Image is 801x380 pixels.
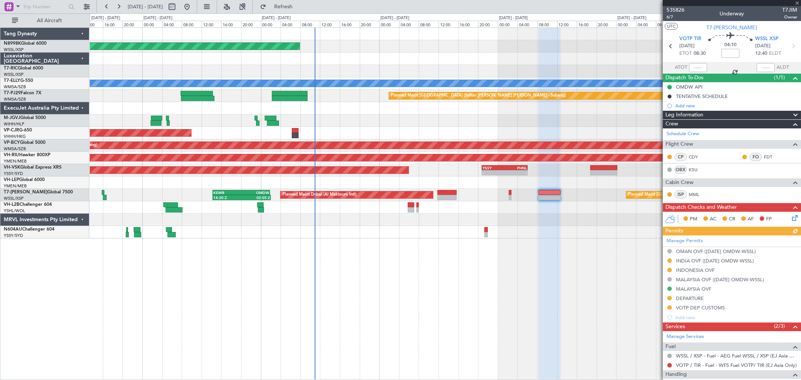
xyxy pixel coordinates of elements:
[122,21,142,27] div: 20:00
[128,3,163,10] span: [DATE] - [DATE]
[679,42,695,50] span: [DATE]
[656,21,676,27] div: 08:00
[281,21,300,27] div: 04:00
[282,189,356,201] div: Planned Maint Dubai (Al Maktoum Intl)
[679,50,692,57] span: ETOT
[505,170,527,175] div: -
[665,203,737,212] span: Dispatch Checks and Weather
[4,97,26,102] a: WMSA/SZB
[769,50,781,57] span: ELDT
[755,35,778,43] span: WSSL XSP
[380,15,409,21] div: [DATE] - [DATE]
[4,183,27,189] a: YMEN/MEB
[379,21,399,27] div: 00:00
[241,190,269,195] div: OMDW
[665,178,694,187] span: Cabin Crew
[213,195,242,200] div: 14:20 Z
[676,84,703,90] div: OMDW API
[4,140,20,145] span: VP-BCY
[8,15,81,27] button: All Aircraft
[665,140,693,149] span: Flight Crew
[4,78,33,83] a: T7-ELLYG-550
[577,21,597,27] div: 16:00
[707,24,757,32] span: T7-[PERSON_NAME]
[748,216,754,223] span: AF
[4,227,22,232] span: N604AU
[4,91,21,95] span: T7-PJ29
[4,171,23,176] a: YSSY/SYD
[142,21,162,27] div: 00:00
[665,370,687,379] span: Handling
[213,190,241,195] div: KEWR
[83,21,103,27] div: 12:00
[262,15,291,21] div: [DATE] - [DATE]
[4,66,43,71] a: T7-RICGlobal 6000
[667,333,704,341] a: Manage Services
[261,21,281,27] div: 00:00
[162,21,182,27] div: 04:00
[665,342,676,351] span: Fuel
[483,166,505,170] div: YSSY
[4,196,24,201] a: WSSL/XSP
[676,362,797,368] a: VOTP / TIR - Fuel - WFS Fuel VOTP/ TIR (EJ Asia Only)
[4,47,24,53] a: WSSL/XSP
[4,41,47,46] a: N8998KGlobal 6000
[675,103,797,109] div: Add new
[4,72,24,77] a: WSSL/XSP
[23,1,66,12] input: Trip Number
[774,74,785,81] span: (1/1)
[419,21,439,27] div: 08:00
[782,6,797,14] span: T7JIM
[91,15,120,21] div: [DATE] - [DATE]
[689,191,706,198] a: MML
[750,153,762,161] div: FO
[4,134,26,139] a: VHHH/HKG
[4,165,62,170] a: VH-VSKGlobal Express XRS
[221,21,241,27] div: 16:00
[689,166,706,173] a: KSU
[720,10,744,18] div: Underway
[755,50,767,57] span: 12:40
[268,4,299,9] span: Refresh
[665,120,678,128] span: Crew
[300,21,320,27] div: 08:00
[4,227,54,232] a: N604AUChallenger 604
[710,216,717,223] span: AC
[766,216,772,223] span: FP
[667,14,685,20] span: 6/7
[391,90,566,101] div: Planned Maint [GEOGRAPHIC_DATA] (Sultan [PERSON_NAME] [PERSON_NAME] - Subang)
[320,21,340,27] div: 12:00
[499,15,528,21] div: [DATE] - [DATE]
[4,153,50,157] a: VH-RIUHawker 800XP
[617,15,646,21] div: [DATE] - [DATE]
[4,178,45,182] a: VH-LEPGlobal 6000
[4,116,20,120] span: M-JGVJ
[724,41,736,49] span: 04:10
[4,41,21,46] span: N8998K
[628,189,717,201] div: Planned Maint [GEOGRAPHIC_DATA] (Seletar)
[694,50,706,57] span: 08:30
[679,35,701,43] span: VOTP TIR
[517,21,537,27] div: 04:00
[616,21,636,27] div: 00:00
[674,153,687,161] div: CP
[557,21,577,27] div: 12:00
[20,18,79,23] span: All Aircraft
[774,322,785,330] span: (2/3)
[636,21,656,27] div: 04:00
[4,178,19,182] span: VH-LEP
[755,42,771,50] span: [DATE]
[4,91,41,95] a: T7-PJ29Falcon 7X
[256,1,302,13] button: Refresh
[665,23,678,30] button: UTC
[241,21,261,27] div: 20:00
[459,21,478,27] div: 16:00
[4,84,26,90] a: WMSA/SZB
[242,195,270,200] div: 02:05 Z
[182,21,202,27] div: 08:00
[4,128,19,133] span: VP-CJR
[399,21,419,27] div: 04:00
[498,21,518,27] div: 00:00
[777,64,789,71] span: ALDT
[4,190,47,195] span: T7-[PERSON_NAME]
